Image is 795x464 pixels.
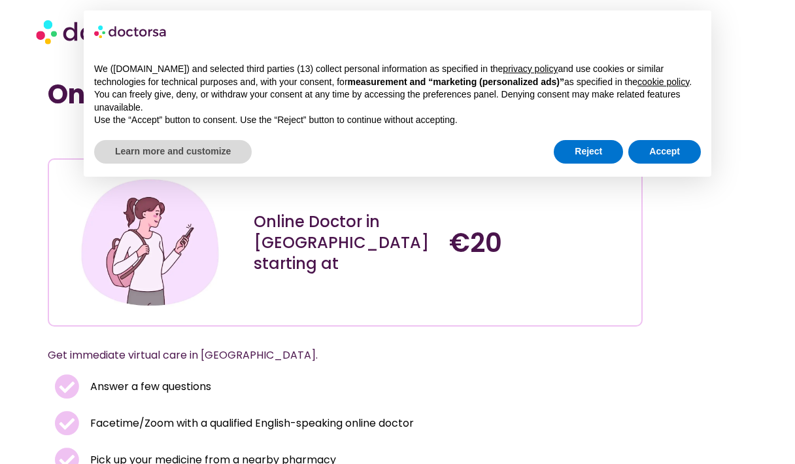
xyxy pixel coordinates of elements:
button: Learn more and customize [94,140,252,164]
p: Get immediate virtual care in [GEOGRAPHIC_DATA]. [48,346,611,365]
iframe: Customer reviews powered by Trustpilot [54,130,250,145]
h1: Online Doctor Near Me [GEOGRAPHIC_DATA] [48,79,643,110]
button: Reject [554,140,623,164]
button: Accept [628,140,701,164]
img: logo [94,21,167,42]
div: Online Doctor in [GEOGRAPHIC_DATA] starting at [254,211,436,274]
p: You can freely give, deny, or withdraw your consent at any time by accessing the preferences pane... [94,88,701,114]
a: cookie policy [637,77,689,87]
img: Illustration depicting a young woman in a casual outfit, engaged with her smartphone. She has a p... [77,170,223,315]
p: Use the “Accept” button to consent. Use the “Reject” button to continue without accepting. [94,114,701,127]
a: privacy policy [503,63,558,74]
span: Facetime/Zoom with a qualified English-speaking online doctor [87,414,414,433]
span: Answer a few questions [87,378,211,396]
strong: measurement and “marketing (personalized ads)” [348,77,564,87]
h4: €20 [449,227,632,259]
p: We ([DOMAIN_NAME]) and selected third parties (13) collect personal information as specified in t... [94,63,701,88]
